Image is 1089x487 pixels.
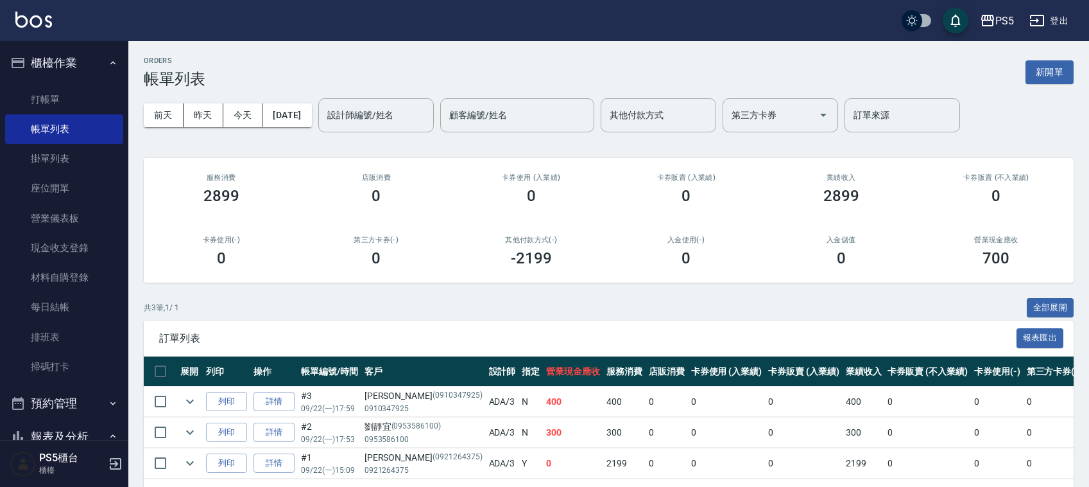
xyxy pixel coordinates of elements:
[823,187,859,205] h3: 2899
[15,12,52,28] img: Logo
[486,418,519,448] td: ADA /3
[391,420,442,434] p: (0953586100)
[843,448,885,479] td: 2199
[469,173,594,182] h2: 卡券使用 (入業績)
[934,173,1059,182] h2: 卡券販賣 (不入業績)
[934,236,1059,244] h2: 營業現金應收
[10,451,36,477] img: Person
[843,357,885,387] th: 業績收入
[995,13,1014,29] div: PS5
[624,173,749,182] h2: 卡券販賣 (入業績)
[206,454,247,474] button: 列印
[1016,332,1064,344] a: 報表匯出
[971,387,1024,417] td: 0
[364,434,483,445] p: 0953586100
[975,8,1019,34] button: PS5
[603,448,646,479] td: 2199
[372,187,381,205] h3: 0
[5,204,123,233] a: 營業儀表板
[511,249,552,267] h3: -2199
[765,448,843,479] td: 0
[159,173,284,182] h3: 服務消費
[1027,298,1074,318] button: 全部展開
[5,46,123,80] button: 櫃檯作業
[779,173,904,182] h2: 業績收入
[206,423,247,443] button: 列印
[943,8,968,33] button: save
[262,103,311,127] button: [DATE]
[364,451,483,465] div: [PERSON_NAME]
[884,387,970,417] td: 0
[1024,418,1085,448] td: 0
[301,403,358,414] p: 09/22 (一) 17:59
[144,57,205,65] h2: ORDERS
[206,392,247,412] button: 列印
[469,236,594,244] h2: 其他付款方式(-)
[314,236,439,244] h2: 第三方卡券(-)
[144,302,179,314] p: 共 3 筆, 1 / 1
[364,465,483,476] p: 0921264375
[5,173,123,203] a: 座位開單
[180,454,200,473] button: expand row
[991,187,1000,205] h3: 0
[1024,9,1074,33] button: 登出
[688,357,766,387] th: 卡券使用 (入業績)
[364,389,483,403] div: [PERSON_NAME]
[486,387,519,417] td: ADA /3
[203,357,250,387] th: 列印
[1024,357,1085,387] th: 第三方卡券(-)
[5,114,123,144] a: 帳單列表
[301,434,358,445] p: 09/22 (一) 17:53
[159,332,1016,345] span: 訂單列表
[364,420,483,434] div: 劉靜宜
[298,387,361,417] td: #3
[527,187,536,205] h3: 0
[688,418,766,448] td: 0
[314,173,439,182] h2: 店販消費
[682,187,690,205] h3: 0
[543,448,603,479] td: 0
[519,418,543,448] td: N
[843,418,885,448] td: 300
[603,418,646,448] td: 300
[884,418,970,448] td: 0
[184,103,223,127] button: 昨天
[688,448,766,479] td: 0
[779,236,904,244] h2: 入金儲值
[543,387,603,417] td: 400
[971,448,1024,479] td: 0
[177,357,203,387] th: 展開
[486,448,519,479] td: ADA /3
[5,387,123,420] button: 預約管理
[298,448,361,479] td: #1
[1025,66,1074,78] a: 新開單
[519,448,543,479] td: Y
[765,357,843,387] th: 卡券販賣 (入業績)
[603,357,646,387] th: 服務消費
[884,448,970,479] td: 0
[301,465,358,476] p: 09/22 (一) 15:09
[1024,387,1085,417] td: 0
[361,357,486,387] th: 客戶
[813,105,834,125] button: Open
[1024,448,1085,479] td: 0
[144,103,184,127] button: 前天
[519,357,543,387] th: 指定
[5,420,123,454] button: 報表及分析
[603,387,646,417] td: 400
[519,387,543,417] td: N
[5,263,123,292] a: 材料自購登錄
[765,387,843,417] td: 0
[159,236,284,244] h2: 卡券使用(-)
[5,233,123,263] a: 現金收支登錄
[971,357,1024,387] th: 卡券使用(-)
[39,452,105,465] h5: PS5櫃台
[217,249,226,267] h3: 0
[253,423,295,443] a: 詳情
[144,70,205,88] h3: 帳單列表
[203,187,239,205] h3: 2899
[1025,60,1074,84] button: 新開單
[180,423,200,442] button: expand row
[765,418,843,448] td: 0
[884,357,970,387] th: 卡券販賣 (不入業績)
